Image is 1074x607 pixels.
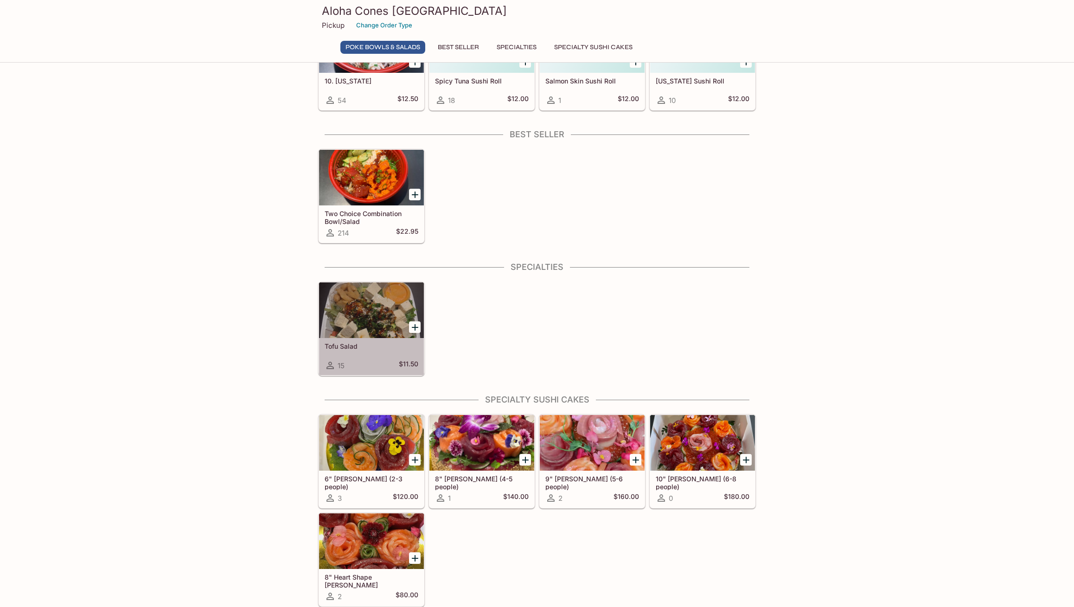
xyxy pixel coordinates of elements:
[650,415,755,508] a: 10" [PERSON_NAME] (6-8 people)0$180.00
[338,494,342,503] span: 3
[409,321,421,333] button: Add Tofu Salad
[325,77,418,85] h5: 10. [US_STATE]
[540,415,645,471] div: 9" Sushi Cake (5-6 people)
[429,415,534,471] div: 8" Sushi Cake (4-5 people)
[325,342,418,350] h5: Tofu Salad
[338,229,349,237] span: 214
[322,4,752,18] h3: Aloha Cones [GEOGRAPHIC_DATA]
[618,95,639,106] h5: $12.00
[319,149,424,243] a: Two Choice Combination Bowl/Salad214$22.95
[630,454,641,466] button: Add 9" Sushi Cake (5-6 people)
[396,591,418,602] h5: $80.00
[319,17,424,73] div: 10. California
[435,77,529,85] h5: Spicy Tuna Sushi Roll
[325,573,418,588] h5: 8" Heart Shape [PERSON_NAME]
[539,415,645,508] a: 9" [PERSON_NAME] (5-6 people)2$160.00
[507,95,529,106] h5: $12.00
[325,475,418,490] h5: 6" [PERSON_NAME] (2-3 people)
[614,492,639,504] h5: $160.00
[429,415,535,508] a: 8" [PERSON_NAME] (4-5 people)1$140.00
[545,475,639,490] h5: 9" [PERSON_NAME] (5-6 people)
[740,454,752,466] button: Add 10" Sushi Cake (6-8 people)
[448,494,451,503] span: 1
[318,262,756,272] h4: Specialties
[397,95,418,106] h5: $12.50
[558,96,561,105] span: 1
[650,415,755,471] div: 10" Sushi Cake (6-8 people)
[396,227,418,238] h5: $22.95
[519,454,531,466] button: Add 8" Sushi Cake (4-5 people)
[319,282,424,376] a: Tofu Salad15$11.50
[338,361,345,370] span: 15
[429,17,535,110] a: Spicy Tuna Sushi Roll18$12.00
[319,282,424,338] div: Tofu Salad
[656,475,749,490] h5: 10" [PERSON_NAME] (6-8 people)
[325,210,418,225] h5: Two Choice Combination Bowl/Salad
[319,415,424,508] a: 6" [PERSON_NAME] (2-3 people)3$120.00
[435,475,529,490] h5: 8" [PERSON_NAME] (4-5 people)
[539,17,645,110] a: Salmon Skin Sushi Roll1$12.00
[318,129,756,140] h4: Best Seller
[318,395,756,405] h4: Specialty Sushi Cakes
[669,494,673,503] span: 0
[393,492,418,504] h5: $120.00
[724,492,749,504] h5: $180.00
[669,96,676,105] span: 10
[399,360,418,371] h5: $11.50
[448,96,455,105] span: 18
[352,18,416,32] button: Change Order Type
[409,454,421,466] button: Add 6" Sushi Cake (2-3 people)
[409,189,421,200] button: Add Two Choice Combination Bowl/Salad
[319,17,424,110] a: 10. [US_STATE]54$12.50
[338,96,346,105] span: 54
[319,415,424,471] div: 6" Sushi Cake (2-3 people)
[492,41,542,54] button: Specialties
[409,552,421,564] button: Add 8" Heart Shape Sushi Cake
[319,150,424,205] div: Two Choice Combination Bowl/Salad
[728,95,749,106] h5: $12.00
[322,21,345,30] p: Pickup
[319,513,424,607] a: 8" Heart Shape [PERSON_NAME]2$80.00
[545,77,639,85] h5: Salmon Skin Sushi Roll
[656,77,749,85] h5: [US_STATE] Sushi Roll
[650,17,755,110] a: [US_STATE] Sushi Roll10$12.00
[549,41,638,54] button: Specialty Sushi Cakes
[503,492,529,504] h5: $140.00
[433,41,484,54] button: Best Seller
[338,592,342,601] span: 2
[340,41,425,54] button: Poke Bowls & Salads
[319,513,424,569] div: 8" Heart Shape Sushi Cake
[558,494,563,503] span: 2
